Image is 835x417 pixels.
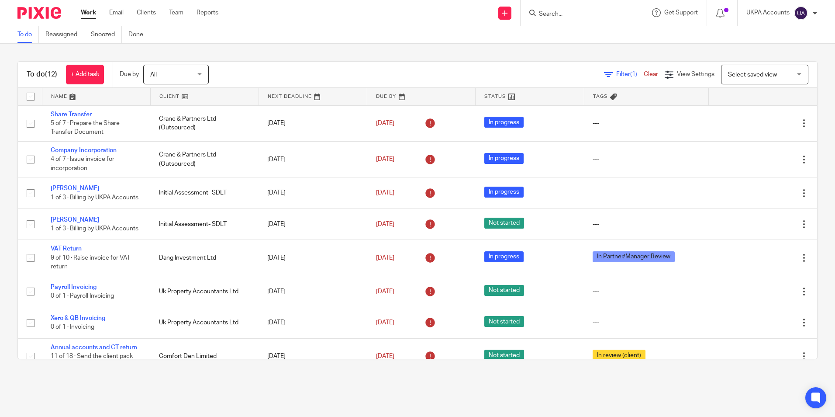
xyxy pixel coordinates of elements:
[17,7,61,19] img: Pixie
[593,350,645,361] span: In review (client)
[746,8,790,17] p: UKPA Accounts
[376,255,394,261] span: [DATE]
[27,70,57,79] h1: To do
[66,65,104,84] a: + Add task
[51,315,105,321] a: Xero & QB Invoicing
[484,285,524,296] span: Not started
[51,324,94,330] span: 0 of 1 · Invoicing
[150,338,259,374] td: Comfort Den Limited
[150,307,259,338] td: Uk Property Accountants Ltd
[376,320,394,326] span: [DATE]
[593,155,700,164] div: ---
[259,105,367,141] td: [DATE]
[51,293,114,299] span: 0 of 1 · Payroll Invoicing
[51,156,114,172] span: 4 of 7 · Issue invoice for incorporation
[150,72,157,78] span: All
[150,240,259,276] td: Dang Investment Ltd
[593,94,608,99] span: Tags
[51,217,99,223] a: [PERSON_NAME]
[664,10,698,16] span: Get Support
[150,208,259,240] td: Initial Assessment- SDLT
[51,147,117,153] a: Company Incorporation
[150,177,259,208] td: Initial Assessment- SDLT
[677,71,714,77] span: View Settings
[51,344,137,351] a: Annual accounts and CT return
[150,105,259,141] td: Crane & Partners Ltd (Outsourced)
[17,26,39,43] a: To do
[51,246,82,252] a: VAT Return
[45,71,57,78] span: (12)
[728,72,777,78] span: Select saved view
[91,26,122,43] a: Snoozed
[137,8,156,17] a: Clients
[593,287,700,296] div: ---
[51,353,133,368] span: 11 of 18 · Send the client pack for client signature
[593,188,700,197] div: ---
[376,156,394,163] span: [DATE]
[376,120,394,126] span: [DATE]
[51,120,120,136] span: 5 of 7 · Prepare the Share Transfer Document
[593,251,675,262] span: In Partner/Manager Review
[484,316,524,327] span: Not started
[259,338,367,374] td: [DATE]
[51,226,138,232] span: 1 of 3 · Billing by UKPA Accounts
[593,119,700,128] div: ---
[51,185,99,191] a: [PERSON_NAME]
[376,190,394,196] span: [DATE]
[484,153,524,164] span: In progress
[376,353,394,359] span: [DATE]
[150,276,259,307] td: Uk Property Accountants Ltd
[630,71,637,77] span: (1)
[484,117,524,128] span: In progress
[259,141,367,177] td: [DATE]
[51,195,138,201] span: 1 of 3 · Billing by UKPA Accounts
[376,221,394,227] span: [DATE]
[593,318,700,327] div: ---
[128,26,150,43] a: Done
[81,8,96,17] a: Work
[51,284,97,290] a: Payroll Invoicing
[259,240,367,276] td: [DATE]
[538,10,617,18] input: Search
[51,255,130,270] span: 9 of 10 · Raise invoice for VAT return
[259,208,367,240] td: [DATE]
[484,350,524,361] span: Not started
[484,187,524,198] span: In progress
[484,218,524,229] span: Not started
[259,177,367,208] td: [DATE]
[376,288,394,295] span: [DATE]
[259,276,367,307] td: [DATE]
[109,8,124,17] a: Email
[45,26,84,43] a: Reassigned
[197,8,218,17] a: Reports
[120,70,139,79] p: Due by
[484,251,524,262] span: In progress
[644,71,658,77] a: Clear
[169,8,183,17] a: Team
[51,111,92,118] a: Share Transfer
[794,6,808,20] img: svg%3E
[150,141,259,177] td: Crane & Partners Ltd (Outsourced)
[259,307,367,338] td: [DATE]
[593,220,700,229] div: ---
[616,71,644,77] span: Filter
